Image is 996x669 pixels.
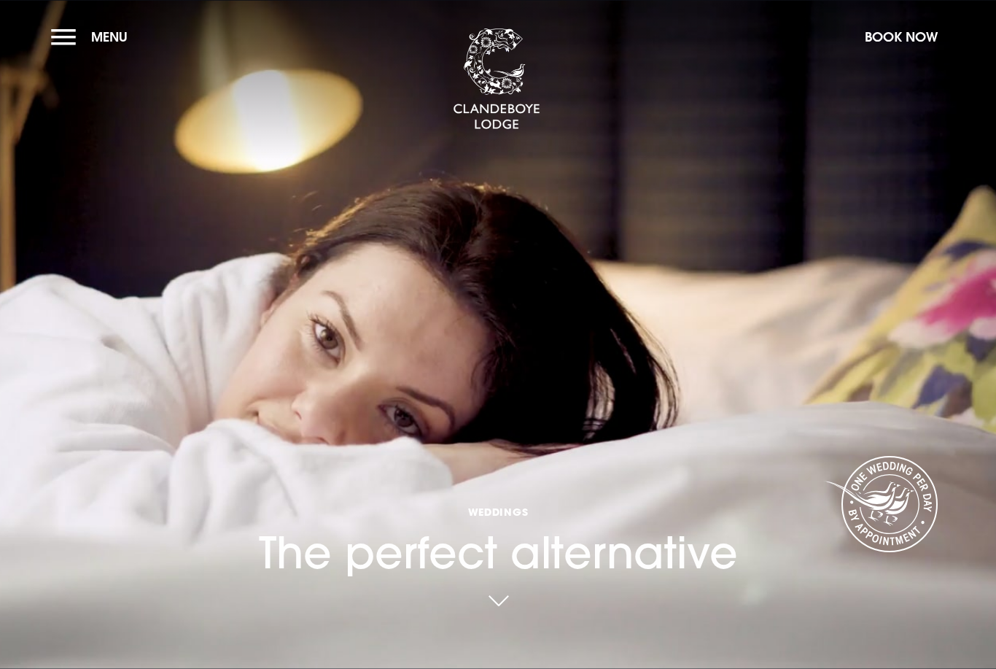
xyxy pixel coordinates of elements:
span: Weddings [259,505,738,519]
button: Menu [51,21,135,53]
h1: The perfect alternative [259,422,738,579]
img: Clandeboye Lodge [453,28,540,131]
span: Menu [91,28,128,45]
button: Book Now [857,21,945,53]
